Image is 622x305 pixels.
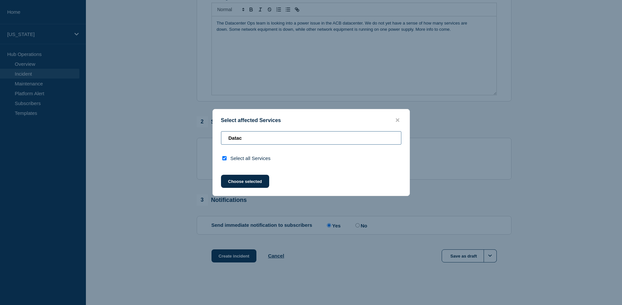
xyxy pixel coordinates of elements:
[221,131,401,145] input: Search
[213,117,410,123] div: Select affected Services
[222,156,227,160] input: select all checkbox
[231,155,271,161] span: Select all Services
[394,117,401,123] button: close button
[221,175,269,188] button: Choose selected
